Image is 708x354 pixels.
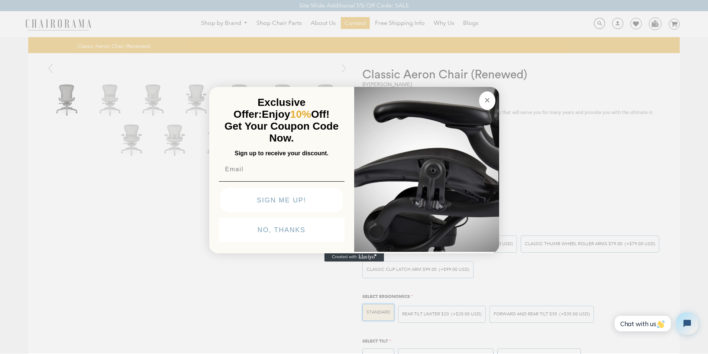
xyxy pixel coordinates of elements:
[233,97,305,120] span: Exclusive Offer:
[235,150,328,156] span: Sign up to receive your discount.
[479,91,495,110] button: Close dialog
[354,85,499,252] img: 92d77583-a095-41f6-84e7-858462e0427a.jpeg
[609,306,705,341] iframe: Tidio Chat
[224,120,339,144] span: Get Your Coupon Code Now.
[219,218,345,242] button: NO, THANKS
[219,162,345,177] input: Email
[262,108,330,120] span: Enjoy Off!
[324,253,384,262] a: Created with Klaviyo - opens in a new tab
[219,181,345,182] img: underline
[290,108,311,120] span: 10%
[220,188,343,212] button: SIGN ME UP!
